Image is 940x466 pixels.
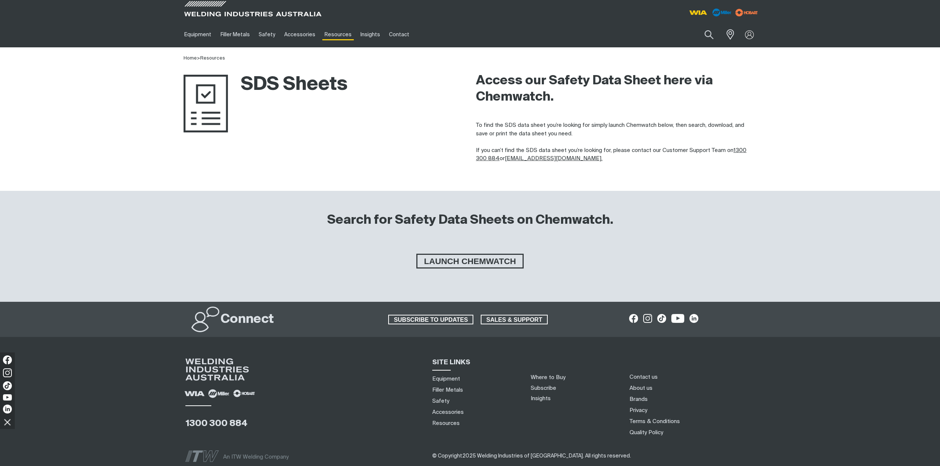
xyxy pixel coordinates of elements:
[432,419,460,427] a: Resources
[630,418,680,425] a: Terms & Conditions
[280,22,320,47] a: Accessories
[432,453,631,459] span: ​​​​​​​​​​​​​​​​​​ ​​​​​​
[630,384,652,392] a: About us
[630,406,647,414] a: Privacy
[389,315,473,324] span: SUBSCRIBE TO UPDATES
[696,26,722,43] button: Search products
[476,73,756,105] h2: Access our Safety Data Sheet here via Chemwatch.
[327,212,613,229] h2: Search for Safety Data Sheets on Chemwatch.
[432,386,463,394] a: Filler Metals
[197,56,200,61] span: >
[180,22,615,47] nav: Main
[687,26,722,43] input: Product name or item number...
[733,7,760,18] img: miller
[200,56,225,61] a: Resources
[3,394,12,401] img: YouTube
[476,121,756,163] p: To find the SDS data sheet you’re looking for simply launch Chemwatch below, then search, downloa...
[432,359,470,366] span: SITE LINKS
[429,373,522,429] nav: Sitemap
[531,375,565,380] a: Where to Buy
[630,395,648,403] a: Brands
[3,381,12,390] img: TikTok
[432,397,449,405] a: Safety
[320,22,356,47] a: Resources
[432,408,464,416] a: Accessories
[416,254,524,269] a: LAUNCH CHEMWATCH
[184,56,197,61] a: Home
[185,419,248,428] a: 1300 300 884
[627,371,768,438] nav: Footer
[432,375,460,383] a: Equipment
[432,453,631,459] span: © Copyright 2025 Welding Industries of [GEOGRAPHIC_DATA] . All rights reserved.
[531,385,556,391] a: Subscribe
[3,405,12,413] img: LinkedIn
[481,315,548,324] a: SALES & SUPPORT
[221,311,274,328] h2: Connect
[481,315,547,324] span: SALES & SUPPORT
[1,416,14,428] img: hide socials
[180,22,216,47] a: Equipment
[388,315,473,324] a: SUBSCRIBE TO UPDATES
[505,156,602,161] a: [EMAIL_ADDRESS][DOMAIN_NAME].
[531,396,551,401] a: Insights
[385,22,414,47] a: Contact
[254,22,280,47] a: Safety
[216,22,254,47] a: Filler Metals
[356,22,385,47] a: Insights
[630,429,663,436] a: Quality Policy
[223,454,289,460] span: An ITW Welding Company
[184,73,348,97] h1: SDS Sheets
[630,373,658,381] a: Contact us
[417,254,523,269] span: LAUNCH CHEMWATCH
[3,355,12,364] img: Facebook
[3,368,12,377] img: Instagram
